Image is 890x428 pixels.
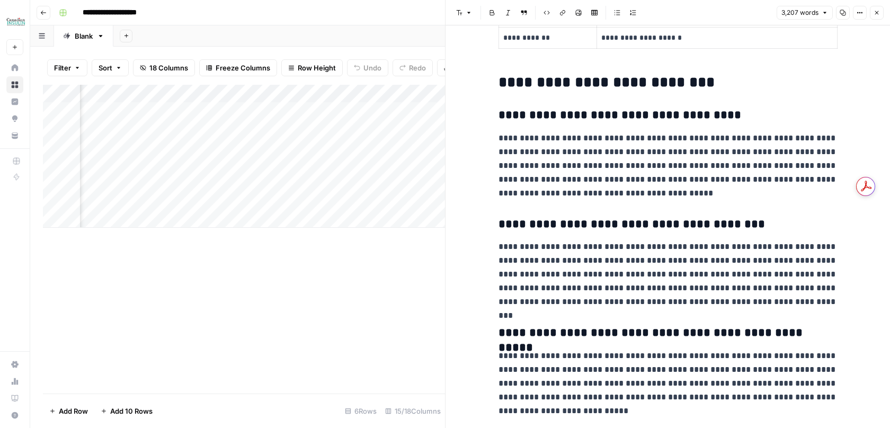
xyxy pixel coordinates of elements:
button: 18 Columns [133,59,195,76]
a: Insights [6,93,23,110]
button: Undo [347,59,388,76]
button: Redo [393,59,433,76]
span: Sort [99,63,112,73]
button: 3,207 words [777,6,833,20]
a: Browse [6,76,23,93]
div: 15/18 Columns [381,403,445,420]
div: Blank [75,31,93,41]
a: Blank [54,25,113,47]
button: Add Row [43,403,94,420]
span: Redo [409,63,426,73]
span: Filter [54,63,71,73]
div: 6 Rows [341,403,381,420]
a: Opportunities [6,110,23,127]
button: Add 10 Rows [94,403,159,420]
a: Settings [6,356,23,373]
button: Freeze Columns [199,59,277,76]
a: Usage [6,373,23,390]
button: Help + Support [6,407,23,424]
a: Your Data [6,127,23,144]
button: Sort [92,59,129,76]
button: Row Height [281,59,343,76]
span: 3,207 words [781,8,818,17]
span: 18 Columns [149,63,188,73]
a: Learning Hub [6,390,23,407]
span: Undo [363,63,381,73]
button: Filter [47,59,87,76]
img: BCI Logo [6,12,25,31]
a: Home [6,59,23,76]
button: Workspace: BCI [6,8,23,35]
span: Add 10 Rows [110,406,153,416]
span: Row Height [298,63,336,73]
span: Add Row [59,406,88,416]
span: Freeze Columns [216,63,270,73]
